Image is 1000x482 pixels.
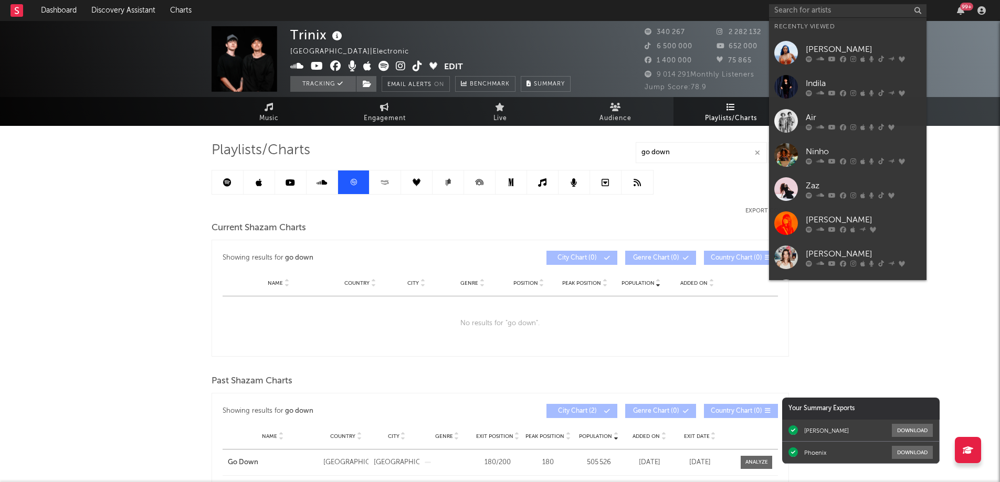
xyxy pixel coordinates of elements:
a: Music [212,97,327,126]
div: [DATE] [627,457,672,468]
span: Playlists/Charts [212,144,310,157]
button: Country Chart(0) [704,404,778,418]
span: Playlists/Charts [705,112,757,125]
button: Export CSV [745,208,789,214]
span: Exit Position [476,433,513,440]
div: Showing results for [223,404,500,418]
div: Trinix [290,26,345,44]
div: Your Summary Exports [782,398,940,420]
div: Indila [806,77,921,90]
button: 99+ [957,6,964,15]
a: Benchmark [455,76,515,92]
span: Position [513,280,538,286]
div: [GEOGRAPHIC_DATA] [374,457,419,468]
div: Air [806,111,921,124]
div: Zaz [806,179,921,192]
div: go down [285,252,313,264]
button: Email AlertsOn [382,76,450,92]
span: 652 000 [717,43,757,50]
span: City [388,433,399,440]
button: Summary [521,76,571,92]
a: [PERSON_NAME] [769,240,927,274]
em: On [434,82,444,88]
span: Peak Position [525,433,564,440]
div: No results for " go down ". [223,296,778,351]
span: City Chart ( 2 ) [553,408,602,414]
span: 75 865 [717,57,752,64]
a: Zaz [769,172,927,206]
a: [PERSON_NAME] [769,274,927,308]
span: Name [268,280,283,286]
div: [PERSON_NAME] [806,43,921,56]
span: Jump Score: 78.9 [645,84,707,91]
span: Current Shazam Charts [212,222,306,234]
span: Country Chart ( 0 ) [711,408,762,414]
span: 6 500 000 [645,43,692,50]
span: Exit Date [684,433,710,440]
a: Engagement [327,97,443,126]
div: Ninho [806,145,921,158]
span: Engagement [364,112,406,125]
a: Audience [558,97,673,126]
div: Showing results for [223,251,500,265]
button: Tracking [290,76,356,92]
button: Download [892,446,933,459]
span: Added On [680,280,708,286]
div: 99 + [960,3,973,10]
span: Added On [633,433,660,440]
div: 180 [525,457,571,468]
a: [PERSON_NAME] [769,36,927,70]
span: Country Chart ( 0 ) [711,255,762,261]
span: Name [262,433,277,440]
span: Audience [599,112,631,125]
a: Go Down [228,457,319,468]
input: Search for artists [769,4,927,17]
a: Live [443,97,558,126]
span: Country [344,280,370,286]
button: Edit [444,61,463,74]
div: [PERSON_NAME] [806,248,921,260]
span: Country [330,433,355,440]
span: Music [259,112,279,125]
button: Country Chart(0) [704,251,778,265]
div: go down [285,405,313,417]
button: City Chart(2) [546,404,617,418]
div: [GEOGRAPHIC_DATA] | Electronic [290,46,421,58]
div: 180 / 200 [475,457,520,468]
button: Genre Chart(0) [625,404,696,418]
span: Live [493,112,507,125]
span: 9 014 291 Monthly Listeners [645,71,754,78]
span: City Chart ( 0 ) [553,255,602,261]
div: [PERSON_NAME] [806,213,921,226]
a: Playlists/Charts [673,97,789,126]
button: City Chart(0) [546,251,617,265]
span: Benchmark [470,78,510,91]
span: Genre [460,280,478,286]
a: Ninho [769,138,927,172]
button: Download [892,424,933,437]
span: 340 267 [645,29,685,36]
span: Summary [534,81,565,87]
span: Population [622,280,655,286]
span: 1 400 000 [645,57,692,64]
div: [PERSON_NAME] [804,427,849,434]
div: [DATE] [677,457,722,468]
a: Air [769,104,927,138]
span: Past Shazam Charts [212,375,292,388]
input: Search Playlists/Charts [636,142,767,163]
span: Genre Chart ( 0 ) [632,408,680,414]
a: Indila [769,70,927,104]
button: Genre Chart(0) [625,251,696,265]
div: Recently Viewed [774,20,921,33]
span: City [407,280,419,286]
div: [GEOGRAPHIC_DATA] [323,457,369,468]
div: 505 526 [576,457,622,468]
span: Genre Chart ( 0 ) [632,255,680,261]
div: Phoenix [804,449,826,456]
span: Genre [435,433,453,440]
span: Population [579,433,612,440]
span: 2 282 132 [717,29,761,36]
a: [PERSON_NAME] [769,206,927,240]
span: Peak Position [562,280,601,286]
